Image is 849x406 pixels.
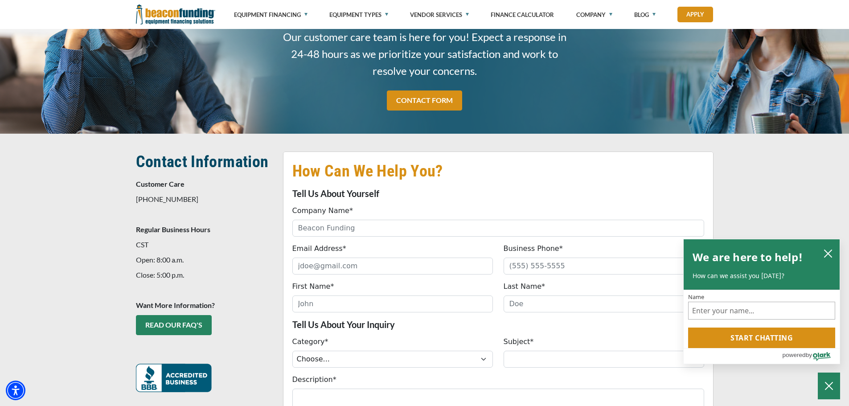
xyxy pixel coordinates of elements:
input: John [292,295,493,312]
div: Accessibility Menu [6,381,25,400]
span: powered [782,349,805,361]
a: Powered by Olark [782,349,840,364]
a: READ OUR FAQ's - open in a new tab [136,315,212,335]
span: Our customer care team is here for you! Expect a response in 24-48 hours as we prioritize your sa... [283,29,566,79]
p: [PHONE_NUMBER] [136,194,272,205]
label: Company Name* [292,205,353,216]
label: First Name* [292,281,334,292]
div: olark chatbox [683,239,840,365]
input: (555) 555-5555 [504,258,704,275]
label: Name [688,294,835,300]
label: Category* [292,336,328,347]
input: Doe [504,295,704,312]
h2: We are here to help! [693,248,803,266]
strong: Customer Care [136,180,185,188]
button: Start chatting [688,328,835,348]
label: Email Address* [292,243,346,254]
h2: How Can We Help You? [292,161,704,181]
strong: Regular Business Hours [136,225,210,234]
button: close chatbox [821,247,835,259]
span: by [806,349,812,361]
p: Open: 8:00 a.m. [136,254,272,265]
input: Beacon Funding [292,220,704,237]
p: Close: 5:00 p.m. [136,270,272,280]
label: Business Phone* [504,243,563,254]
label: Subject* [504,336,534,347]
h2: Contact Information [136,152,272,172]
p: Tell Us About Yourself [292,188,704,199]
p: How can we assist you [DATE]? [693,271,831,280]
input: Name [688,302,835,320]
p: CST [136,239,272,250]
a: CONTACT FORM [387,90,462,111]
a: Apply [677,7,713,22]
label: Description* [292,374,336,385]
p: Tell Us About Your Inquiry [292,319,704,330]
button: Close Chatbox [818,373,840,399]
label: Last Name* [504,281,545,292]
strong: Want More Information? [136,301,215,309]
img: READ OUR FAQ's [136,364,212,392]
input: jdoe@gmail.com [292,258,493,275]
